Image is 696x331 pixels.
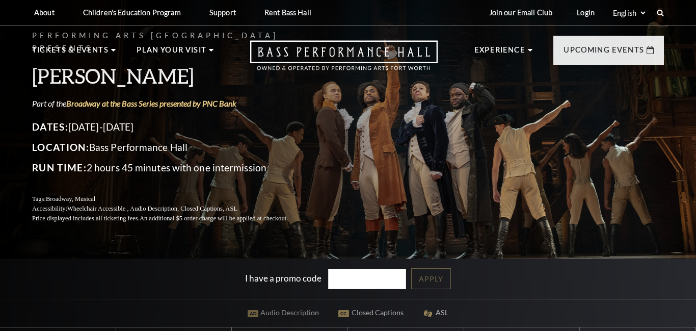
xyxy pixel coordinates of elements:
p: Tags: [32,194,312,204]
label: I have a promo code [245,272,322,283]
span: Broadway, Musical [46,195,95,202]
select: Select: [611,8,647,18]
p: [DATE]-[DATE] [32,119,312,135]
span: Dates: [32,121,68,133]
p: Children's Education Program [83,8,181,17]
p: Part of the [32,98,312,109]
a: Broadway at the Bass Series presented by PNC Bank [66,98,236,108]
p: Price displayed includes all ticketing fees. [32,214,312,223]
span: Wheelchair Accessible , Audio Description, Closed Captions, ASL [67,205,237,212]
p: Rent Bass Hall [264,8,311,17]
p: Tickets & Events [32,44,109,62]
p: Accessibility: [32,204,312,214]
span: Location: [32,141,89,153]
p: Plan Your Visit [137,44,206,62]
p: Experience [474,44,525,62]
p: Bass Performance Hall [32,139,312,156]
p: Upcoming Events [564,44,644,62]
span: An additional $5 order charge will be applied at checkout. [140,215,288,222]
span: Run Time: [32,162,87,173]
p: Support [209,8,236,17]
p: 2 hours 45 minutes with one intermission [32,160,312,176]
p: About [34,8,55,17]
